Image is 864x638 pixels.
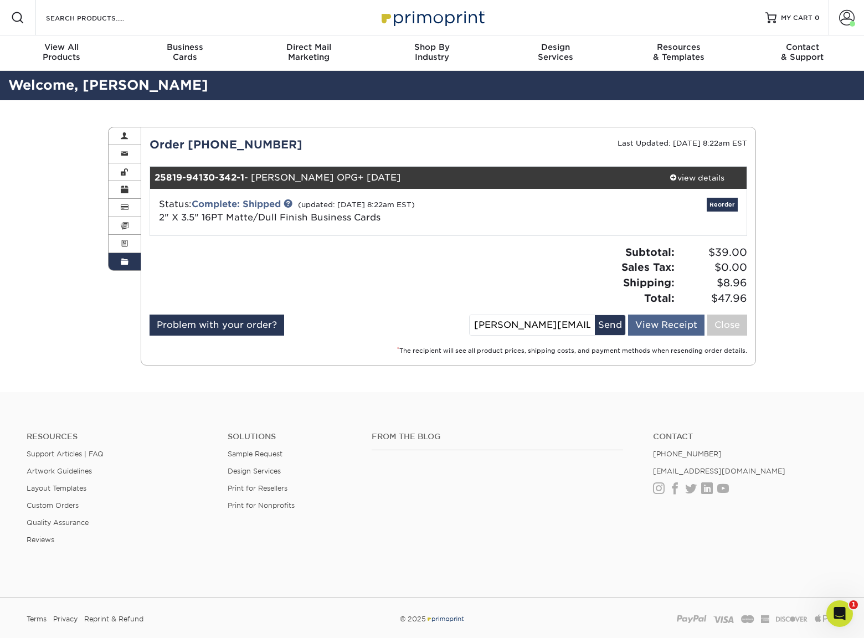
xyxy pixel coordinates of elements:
[371,35,494,71] a: Shop ByIndustry
[678,291,747,306] span: $47.96
[653,450,722,458] a: [PHONE_NUMBER]
[377,6,487,29] img: Primoprint
[247,42,371,62] div: Marketing
[678,245,747,260] span: $39.00
[678,260,747,275] span: $0.00
[27,450,104,458] a: Support Articles | FAQ
[155,172,244,183] strong: 25819-94130-342-1
[150,315,284,336] a: Problem with your order?
[707,198,738,212] a: Reorder
[647,172,747,183] div: view details
[426,615,465,623] img: Primoprint
[595,315,625,335] button: Send
[644,292,675,304] strong: Total:
[647,167,747,189] a: view details
[247,42,371,52] span: Direct Mail
[159,212,380,223] a: 2" X 3.5" 16PT Matte/Dull Finish Business Cards
[124,42,247,52] span: Business
[372,432,623,441] h4: From the Blog
[27,518,89,527] a: Quality Assurance
[617,35,740,71] a: Resources& Templates
[628,315,704,336] a: View Receipt
[228,467,281,475] a: Design Services
[124,42,247,62] div: Cards
[493,35,617,71] a: DesignServices
[371,42,494,52] span: Shop By
[625,246,675,258] strong: Subtotal:
[45,11,153,24] input: SEARCH PRODUCTS.....
[397,347,747,354] small: The recipient will see all product prices, shipping costs, and payment methods when resending ord...
[740,42,864,52] span: Contact
[781,13,812,23] span: MY CART
[27,432,211,441] h4: Resources
[493,42,617,52] span: Design
[849,600,858,609] span: 1
[84,611,143,627] a: Reprint & Refund
[228,450,282,458] a: Sample Request
[815,14,820,22] span: 0
[192,199,281,209] a: Complete: Shipped
[3,604,94,634] iframe: Google Customer Reviews
[298,200,415,209] small: (updated: [DATE] 8:22am EST)
[618,139,747,147] small: Last Updated: [DATE] 8:22am EST
[617,42,740,52] span: Resources
[27,536,54,544] a: Reviews
[27,484,86,492] a: Layout Templates
[678,275,747,291] span: $8.96
[653,467,785,475] a: [EMAIL_ADDRESS][DOMAIN_NAME]
[740,42,864,62] div: & Support
[247,35,371,71] a: Direct MailMarketing
[707,315,747,336] a: Close
[621,261,675,273] strong: Sales Tax:
[151,198,548,224] div: Status:
[294,611,570,627] div: © 2025
[228,432,354,441] h4: Solutions
[150,167,647,189] div: - [PERSON_NAME] OPG+ [DATE]
[826,600,853,627] iframe: Intercom live chat
[141,136,449,153] div: Order [PHONE_NUMBER]
[623,276,675,289] strong: Shipping:
[228,501,295,510] a: Print for Nonprofits
[27,501,79,510] a: Custom Orders
[27,467,92,475] a: Artwork Guidelines
[371,42,494,62] div: Industry
[617,42,740,62] div: & Templates
[228,484,287,492] a: Print for Resellers
[493,42,617,62] div: Services
[740,35,864,71] a: Contact& Support
[653,432,837,441] a: Contact
[124,35,247,71] a: BusinessCards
